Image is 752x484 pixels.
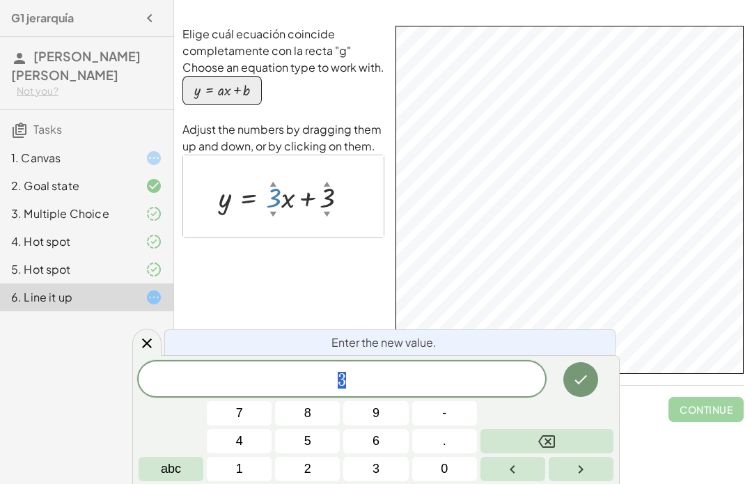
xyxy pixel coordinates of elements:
button: Negative [412,401,477,426]
i: Task finished and correct. [146,178,162,194]
div: Not you? [17,84,162,98]
span: - [442,404,446,423]
span: Enter the new value. [331,334,437,351]
div: 4. Hot spot [11,233,123,250]
div: 3. Multiple Choice [11,205,123,222]
button: Left arrow [480,457,545,481]
h4: G1 jerarquía [11,10,74,26]
span: Tasks [33,122,62,136]
span: 8 [304,404,311,423]
span: . [443,432,446,451]
span: 3 [373,460,379,478]
div: ▲ [324,179,331,189]
i: Task started. [146,150,162,166]
button: Right arrow [549,457,613,481]
span: 2 [304,460,311,478]
span: abc [161,460,181,478]
i: Task finished and part of it marked as correct. [146,233,162,250]
div: ▲ [269,179,276,189]
div: 2. Goal state [11,178,123,194]
button: 1 [207,457,272,481]
div: ▼ [269,209,276,219]
button: 4 [207,429,272,453]
span: 9 [373,404,379,423]
i: Task finished and part of it marked as correct. [146,261,162,278]
span: 4 [236,432,243,451]
button: Backspace [480,429,613,453]
p: Choose an equation type to work with. [182,59,384,76]
p: Elige cuál ecuación coincide completamente con la recta "g" [182,26,384,59]
div: ▼ [324,209,331,219]
span: 6 [373,432,379,451]
i: Task started. [146,289,162,306]
span: 5 [304,432,311,451]
button: 9 [343,401,408,426]
div: GeoGebra Classic [395,26,744,374]
button: 6 [343,429,408,453]
i: Task finished and part of it marked as correct. [146,205,162,222]
button: 5 [275,429,340,453]
canvas: Graphics View 1 [396,26,743,373]
span: 7 [236,404,243,423]
p: Adjust the numbers by dragging them up and down, or by clicking on them. [182,121,384,155]
button: 0 [412,457,477,481]
span: 3 [338,372,346,389]
span: 0 [441,460,448,478]
button: 8 [275,401,340,426]
button: . [412,429,477,453]
div: 6. Line it up [11,289,123,306]
button: Done [563,362,598,397]
button: Alphabet [139,457,203,481]
span: [PERSON_NAME] [PERSON_NAME] [11,48,141,83]
div: 5. Hot spot [11,261,123,278]
button: 3 [343,457,408,481]
div: 1. Canvas [11,150,123,166]
button: 2 [275,457,340,481]
span: 1 [236,460,243,478]
button: 7 [207,401,272,426]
